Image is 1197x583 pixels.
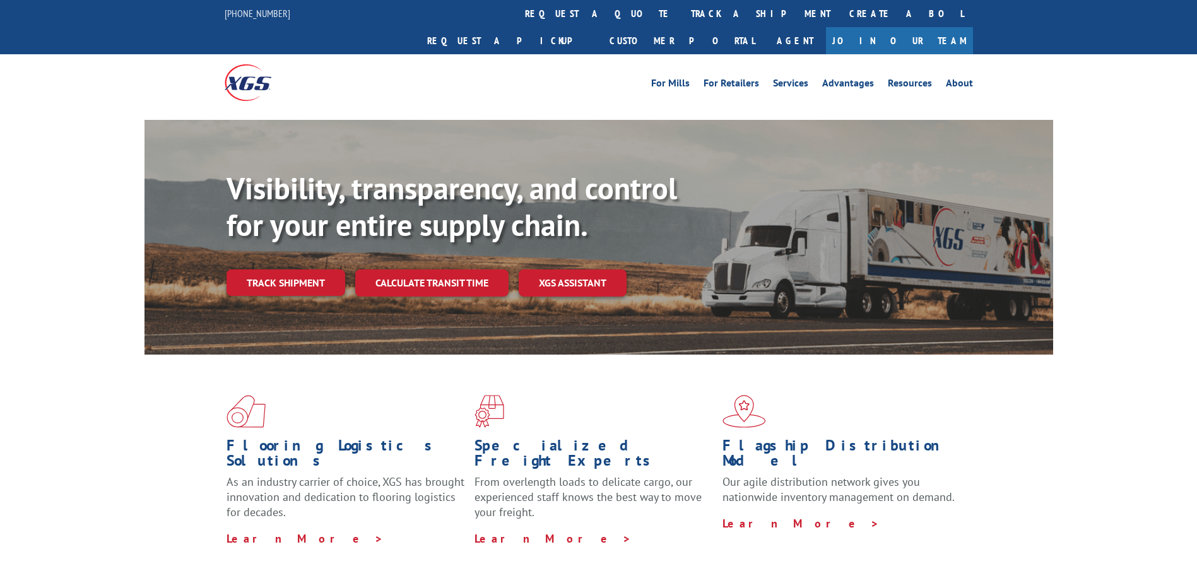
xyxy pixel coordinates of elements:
h1: Flooring Logistics Solutions [227,438,465,474]
h1: Flagship Distribution Model [722,438,961,474]
a: [PHONE_NUMBER] [225,7,290,20]
span: As an industry carrier of choice, XGS has brought innovation and dedication to flooring logistics... [227,474,464,519]
a: Request a pickup [418,27,600,54]
a: For Retailers [704,78,759,92]
a: Resources [888,78,932,92]
h1: Specialized Freight Experts [475,438,713,474]
p: From overlength loads to delicate cargo, our experienced staff knows the best way to move your fr... [475,474,713,531]
a: About [946,78,973,92]
img: xgs-icon-focused-on-flooring-red [475,395,504,428]
a: Learn More > [722,516,880,531]
a: Join Our Team [826,27,973,54]
a: Customer Portal [600,27,764,54]
img: xgs-icon-flagship-distribution-model-red [722,395,766,428]
a: For Mills [651,78,690,92]
span: Our agile distribution network gives you nationwide inventory management on demand. [722,474,955,504]
a: Agent [764,27,826,54]
a: Advantages [822,78,874,92]
a: Calculate transit time [355,269,509,297]
img: xgs-icon-total-supply-chain-intelligence-red [227,395,266,428]
a: Learn More > [227,531,384,546]
a: Learn More > [475,531,632,546]
a: Services [773,78,808,92]
b: Visibility, transparency, and control for your entire supply chain. [227,168,677,244]
a: Track shipment [227,269,345,296]
a: XGS ASSISTANT [519,269,627,297]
